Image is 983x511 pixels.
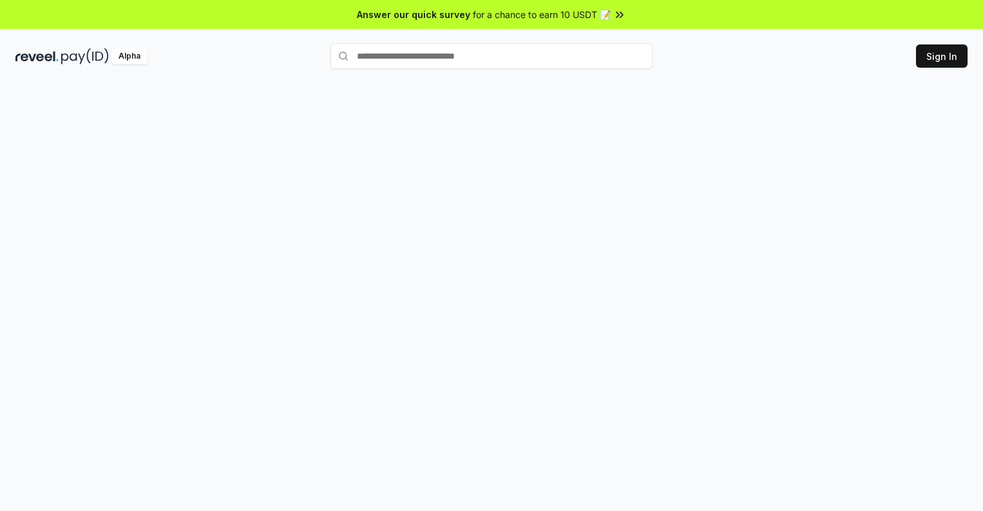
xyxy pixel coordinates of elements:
[473,8,611,21] span: for a chance to earn 10 USDT 📝
[111,48,148,64] div: Alpha
[61,48,109,64] img: pay_id
[916,44,968,68] button: Sign In
[15,48,59,64] img: reveel_dark
[357,8,470,21] span: Answer our quick survey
